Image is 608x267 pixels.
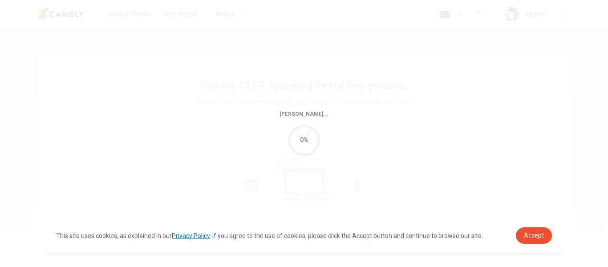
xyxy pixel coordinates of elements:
span: Accept [524,232,544,239]
span: This site uses cookies, as explained in our . If you agree to the use of cookies, please click th... [56,232,483,239]
div: cookieconsent [45,218,562,253]
span: [PERSON_NAME]... [280,111,328,117]
a: Privacy Policy [172,232,210,239]
div: 0% [300,135,308,145]
a: dismiss cookie message [516,227,552,244]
